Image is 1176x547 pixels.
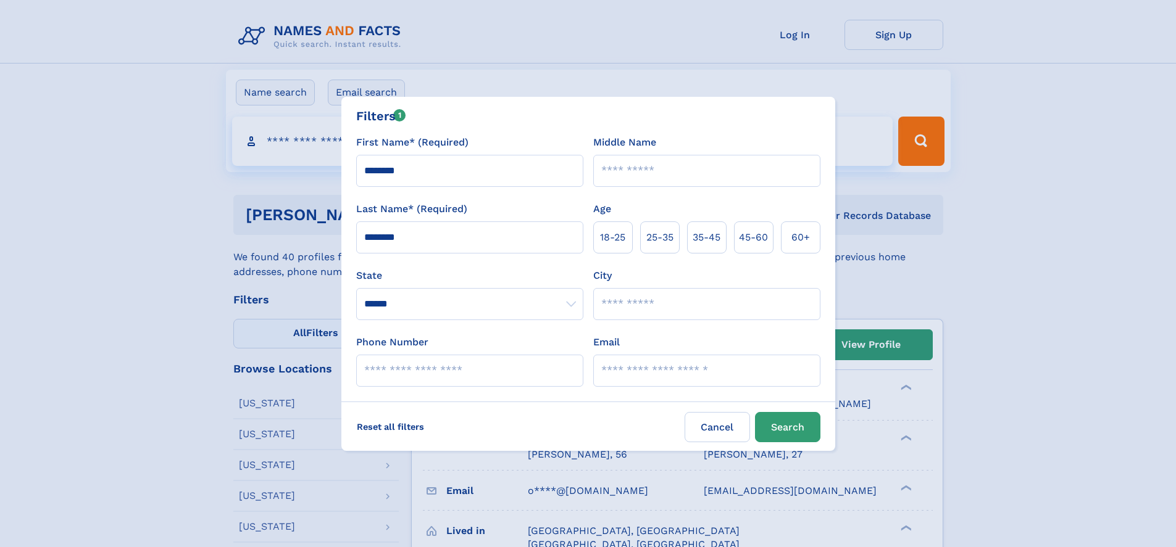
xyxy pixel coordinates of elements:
[755,412,820,442] button: Search
[791,230,810,245] span: 60+
[356,335,428,350] label: Phone Number
[593,202,611,216] label: Age
[693,230,720,245] span: 35‑45
[356,135,469,150] label: First Name* (Required)
[356,202,467,216] label: Last Name* (Required)
[593,268,612,283] label: City
[593,135,656,150] label: Middle Name
[356,107,406,125] div: Filters
[356,268,583,283] label: State
[600,230,625,245] span: 18‑25
[593,335,620,350] label: Email
[646,230,673,245] span: 25‑35
[685,412,750,442] label: Cancel
[739,230,768,245] span: 45‑60
[349,412,432,442] label: Reset all filters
